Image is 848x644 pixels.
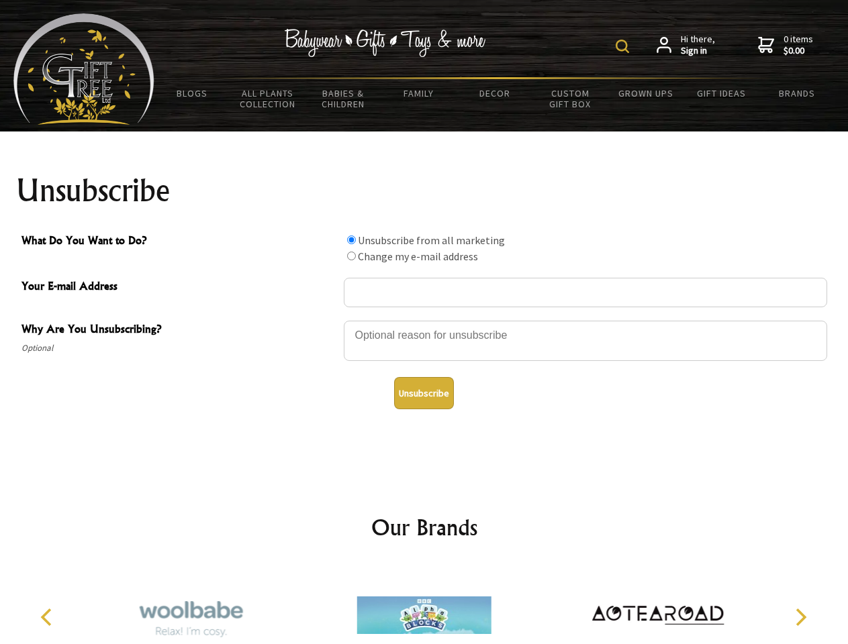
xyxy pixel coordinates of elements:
[457,79,532,107] a: Decor
[21,321,337,340] span: Why Are You Unsubscribing?
[347,252,356,260] input: What Do You Want to Do?
[759,79,835,107] a: Brands
[21,232,337,252] span: What Do You Want to Do?
[616,40,629,53] img: product search
[347,235,356,244] input: What Do You Want to Do?
[657,34,715,57] a: Hi there,Sign in
[344,321,827,361] textarea: Why Are You Unsubscribing?
[684,79,759,107] a: Gift Ideas
[681,45,715,57] strong: Sign in
[381,79,457,107] a: Family
[786,602,815,632] button: Next
[34,602,63,632] button: Previous
[681,34,715,57] span: Hi there,
[16,174,833,207] h1: Unsubscribe
[285,29,486,57] img: Babywear - Gifts - Toys & more
[13,13,154,125] img: Babyware - Gifts - Toys and more...
[532,79,608,118] a: Custom Gift Box
[784,45,813,57] strong: $0.00
[608,79,684,107] a: Grown Ups
[21,278,337,297] span: Your E-mail Address
[305,79,381,118] a: Babies & Children
[344,278,827,307] input: Your E-mail Address
[154,79,230,107] a: BLOGS
[358,250,478,263] label: Change my e-mail address
[784,33,813,57] span: 0 items
[21,340,337,356] span: Optional
[27,511,822,543] h2: Our Brands
[394,377,454,409] button: Unsubscribe
[358,233,505,247] label: Unsubscribe from all marketing
[758,34,813,57] a: 0 items$0.00
[230,79,306,118] a: All Plants Collection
